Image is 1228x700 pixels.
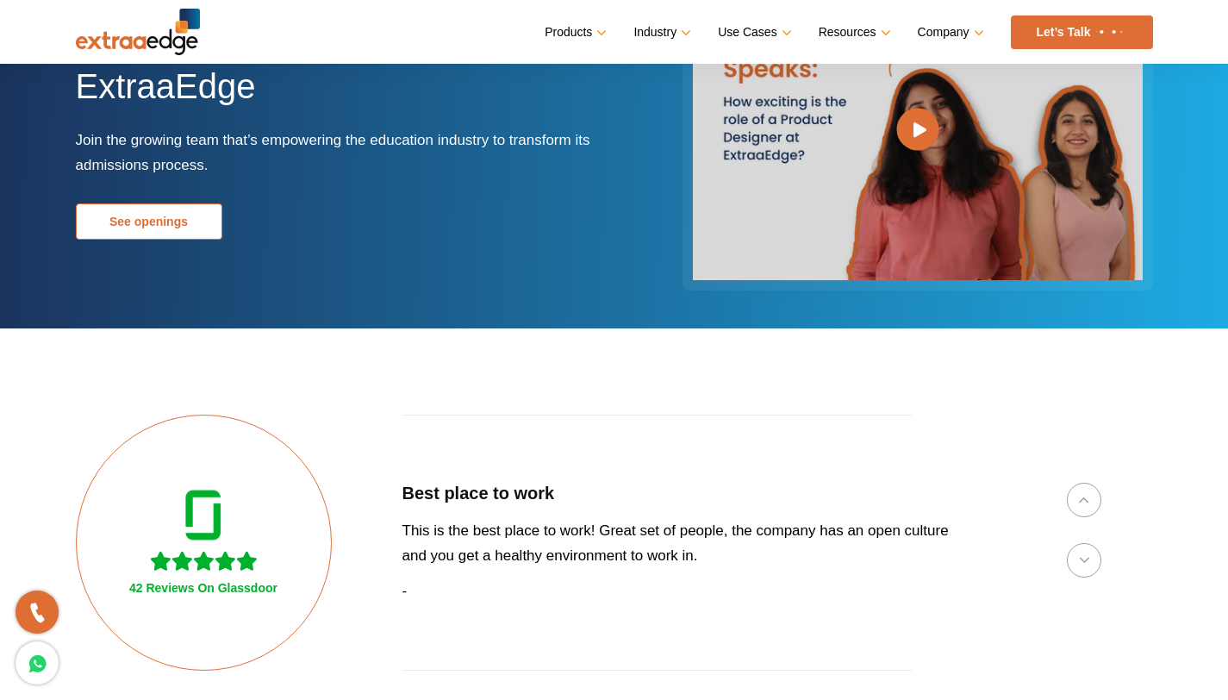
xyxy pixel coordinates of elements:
a: Company [918,20,981,45]
a: Industry [633,20,688,45]
a: Products [545,20,603,45]
p: This is the best place to work! Great set of people, the company has an open culture and you get ... [402,518,969,568]
p: Join the growing team that’s empowering the education industry to transform its admissions process. [76,128,602,178]
button: Next [1067,543,1101,578]
a: See openings [76,203,222,240]
a: Resources [819,20,888,45]
a: Let’s Talk [1011,16,1153,49]
h3: 42 Reviews On Glassdoor [129,581,277,596]
p: - [402,578,969,603]
h5: Best place to work [402,483,969,504]
button: Previous [1067,483,1101,517]
h1: career at ExtraaEdge [76,19,602,128]
a: Use Cases [718,20,788,45]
